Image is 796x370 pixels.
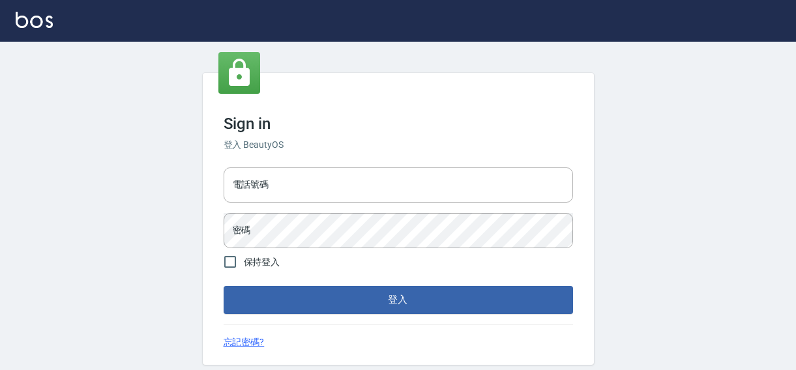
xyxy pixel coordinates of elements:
img: Logo [16,12,53,28]
h6: 登入 BeautyOS [224,138,573,152]
h3: Sign in [224,115,573,133]
a: 忘記密碼? [224,335,265,349]
button: 登入 [224,286,573,313]
span: 保持登入 [244,255,280,269]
